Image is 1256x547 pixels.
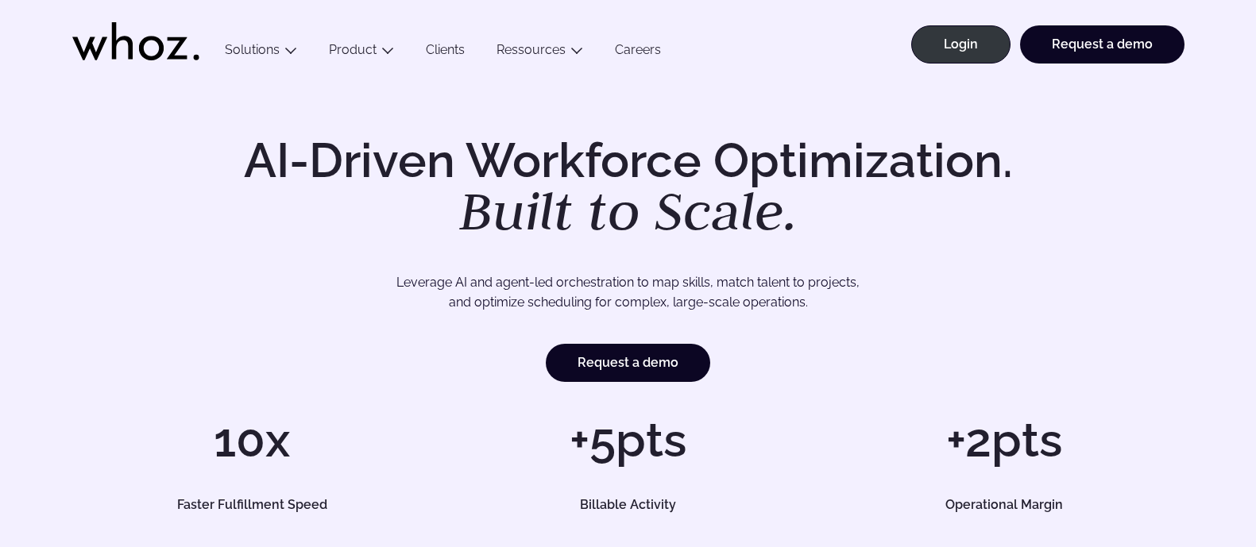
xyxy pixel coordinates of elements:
button: Solutions [209,42,313,64]
a: Clients [410,42,481,64]
button: Ressources [481,42,599,64]
a: Request a demo [1020,25,1185,64]
a: Login [911,25,1011,64]
button: Product [313,42,410,64]
h5: Operational Margin [842,499,1166,511]
a: Careers [599,42,677,64]
h5: Faster Fulfillment Speed [90,499,414,511]
a: Product [329,42,377,57]
h1: +2pts [824,416,1184,464]
a: Ressources [497,42,566,57]
h1: AI-Driven Workforce Optimization. [222,137,1035,238]
h1: +5pts [448,416,808,464]
iframe: Chatbot [1151,442,1234,525]
a: Request a demo [546,344,710,382]
p: Leverage AI and agent-led orchestration to map skills, match talent to projects, and optimize sch... [128,272,1129,313]
em: Built to Scale. [459,175,798,245]
h5: Billable Activity [466,499,790,511]
h1: 10x [72,416,432,464]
